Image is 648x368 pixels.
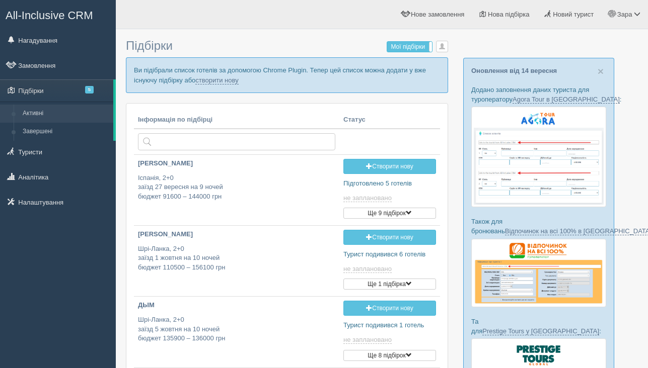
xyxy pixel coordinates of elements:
[138,301,335,310] p: ДЫМ
[471,217,606,236] p: Також для бронювань :
[18,105,113,123] a: Активні
[488,11,530,18] span: Нова підбірка
[343,350,436,361] button: Ще 8 підбірок
[138,159,335,168] p: [PERSON_NAME]
[138,315,335,343] p: Шрі-Ланка, 2+0 заїзд 5 жовтня на 10 ночей бюджет 135900 – 136000 грн
[482,327,599,335] a: Prestige Tours у [GEOGRAPHIC_DATA]
[126,57,448,93] p: Ви підібрали список готелів за допомогою Chrome Plugin. Тепер цей список можна додати у вже існую...
[598,65,604,77] span: ×
[195,76,238,84] a: створити нову
[138,244,335,272] p: Шрі-Ланка, 2+0 заїзд 1 жовтня на 10 ночей бюджет 110500 – 156100 грн
[387,42,432,52] label: Мої підбірки
[343,336,392,344] span: не заплановано
[343,279,436,290] button: Ще 1 підбірка
[134,155,339,210] a: [PERSON_NAME] Іспанія, 2+0заїзд 27 вересня на 9 ночейбюджет 91600 – 144000 грн
[6,9,93,22] span: All-Inclusive CRM
[339,111,440,129] th: Статус
[343,194,394,202] a: не заплановано
[471,317,606,336] p: Та для :
[343,194,392,202] span: не заплановано
[343,179,436,189] p: Підготовлено 5 готелів
[134,297,339,351] a: ДЫМ Шрі-Ланка, 2+0заїзд 5 жовтня на 10 ночейбюджет 135900 – 136000 грн
[138,133,335,150] input: Пошук за країною або туристом
[343,321,436,330] p: Турист подивився 1 готель
[343,265,392,273] span: не заплановано
[598,66,604,76] button: Close
[471,239,606,307] img: otdihnavse100--%D1%84%D0%BE%D1%80%D0%BC%D0%B0-%D0%B1%D1%80%D0%BE%D0%BD%D0%B8%D1%80%D0%BE%D0%B2%D0...
[513,96,620,104] a: Agora Tour в [GEOGRAPHIC_DATA]
[126,39,173,52] span: Підбірки
[343,230,436,245] a: Створити нову
[85,86,94,94] span: 5
[18,123,113,141] a: Завершені
[343,250,436,259] p: Турист подивився 6 готелів
[134,226,339,281] a: [PERSON_NAME] Шрі-Ланка, 2+0заїзд 1 жовтня на 10 ночейбюджет 110500 – 156100 грн
[553,11,594,18] span: Новий турист
[471,67,557,74] a: Оновлення від 14 вересня
[138,230,335,239] p: [PERSON_NAME]
[343,159,436,174] a: Створити нову
[134,111,339,129] th: Інформація по підбірці
[1,1,115,28] a: All-Inclusive CRM
[343,265,394,273] a: не заплановано
[343,208,436,219] button: Ще 9 підбірок
[471,107,606,207] img: agora-tour-%D1%84%D0%BE%D1%80%D0%BC%D0%B0-%D0%B1%D1%80%D0%BE%D0%BD%D1%8E%D0%B2%D0%B0%D0%BD%D0%BD%...
[617,11,632,18] span: Зара
[138,173,335,202] p: Іспанія, 2+0 заїзд 27 вересня на 9 ночей бюджет 91600 – 144000 грн
[343,301,436,316] a: Створити нову
[471,85,606,104] p: Додано заповнення даних туриста для туроператору :
[343,336,394,344] a: не заплановано
[411,11,464,18] span: Нове замовлення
